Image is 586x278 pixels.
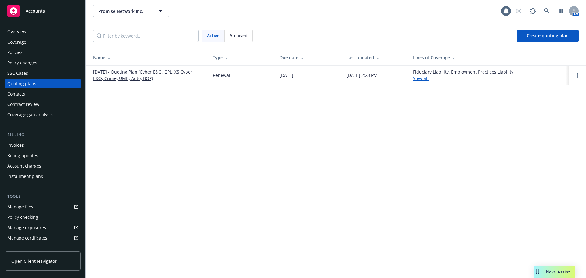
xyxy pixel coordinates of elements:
button: Nova Assist [534,266,575,278]
a: Manage claims [5,244,81,253]
div: Contacts [7,89,25,99]
span: Nova Assist [546,269,570,274]
a: Installment plans [5,171,81,181]
a: Report a Bug [527,5,539,17]
div: Due date [280,54,337,61]
div: Invoices [7,140,24,150]
div: Policies [7,48,23,57]
a: Contract review [5,99,81,109]
a: Search [541,5,553,17]
a: Account charges [5,161,81,171]
div: Manage files [7,202,33,212]
div: Lines of Coverage [413,54,564,61]
a: Start snowing [513,5,525,17]
a: Coverage gap analysis [5,110,81,120]
a: [DATE] - Quoting Plan (Cyber E&O, GPL, XS Cyber E&O, Crime, UMB, Auto, BOP) [93,69,203,81]
div: Billing updates [7,151,38,161]
div: Billing [5,132,81,138]
input: Filter by keyword... [93,30,199,42]
div: [DATE] [280,72,293,78]
span: Active [207,32,219,39]
div: Installment plans [7,171,43,181]
div: Renewal [213,72,230,78]
div: Fiduciary Liability, Employment Practices Liability [413,69,513,81]
a: Accounts [5,2,81,20]
div: Manage certificates [7,233,47,243]
span: Create quoting plan [527,33,569,38]
div: Last updated [346,54,403,61]
div: Contract review [7,99,39,109]
div: Coverage gap analysis [7,110,53,120]
div: Type [213,54,270,61]
div: Account charges [7,161,41,171]
a: Manage exposures [5,223,81,233]
div: Coverage [7,37,26,47]
a: Switch app [555,5,567,17]
a: View all [413,75,429,81]
a: SSC Cases [5,68,81,78]
span: Open Client Navigator [11,258,57,264]
a: Manage certificates [5,233,81,243]
a: Billing updates [5,151,81,161]
a: Policy changes [5,58,81,68]
a: Quoting plans [5,79,81,88]
a: Create quoting plan [517,30,579,42]
a: Policies [5,48,81,57]
a: Policy checking [5,212,81,222]
div: Policy checking [7,212,38,222]
a: Coverage [5,37,81,47]
a: Contacts [5,89,81,99]
div: Drag to move [534,266,541,278]
a: Open options [574,71,581,79]
div: Tools [5,193,81,200]
div: Quoting plans [7,79,36,88]
div: [DATE] 2:23 PM [346,72,378,78]
div: SSC Cases [7,68,28,78]
div: Policy changes [7,58,37,68]
span: Archived [230,32,248,39]
div: Manage exposures [7,223,46,233]
div: Manage claims [7,244,38,253]
div: Overview [7,27,26,37]
a: Overview [5,27,81,37]
span: Promise Network Inc. [98,8,151,14]
span: Accounts [26,9,45,13]
a: Invoices [5,140,81,150]
a: Manage files [5,202,81,212]
button: Promise Network Inc. [93,5,169,17]
div: Name [93,54,203,61]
